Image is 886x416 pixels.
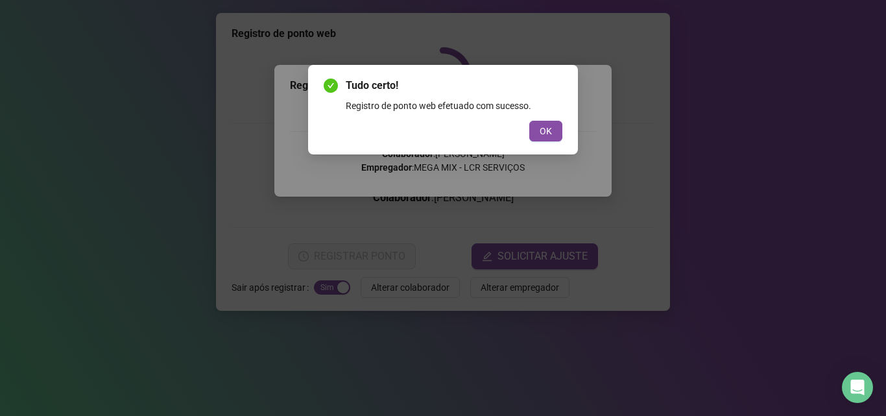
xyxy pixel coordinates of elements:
button: OK [529,121,562,141]
div: Open Intercom Messenger [842,372,873,403]
div: Registro de ponto web efetuado com sucesso. [346,99,562,113]
span: check-circle [324,79,338,93]
span: OK [540,124,552,138]
span: Tudo certo! [346,78,562,93]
